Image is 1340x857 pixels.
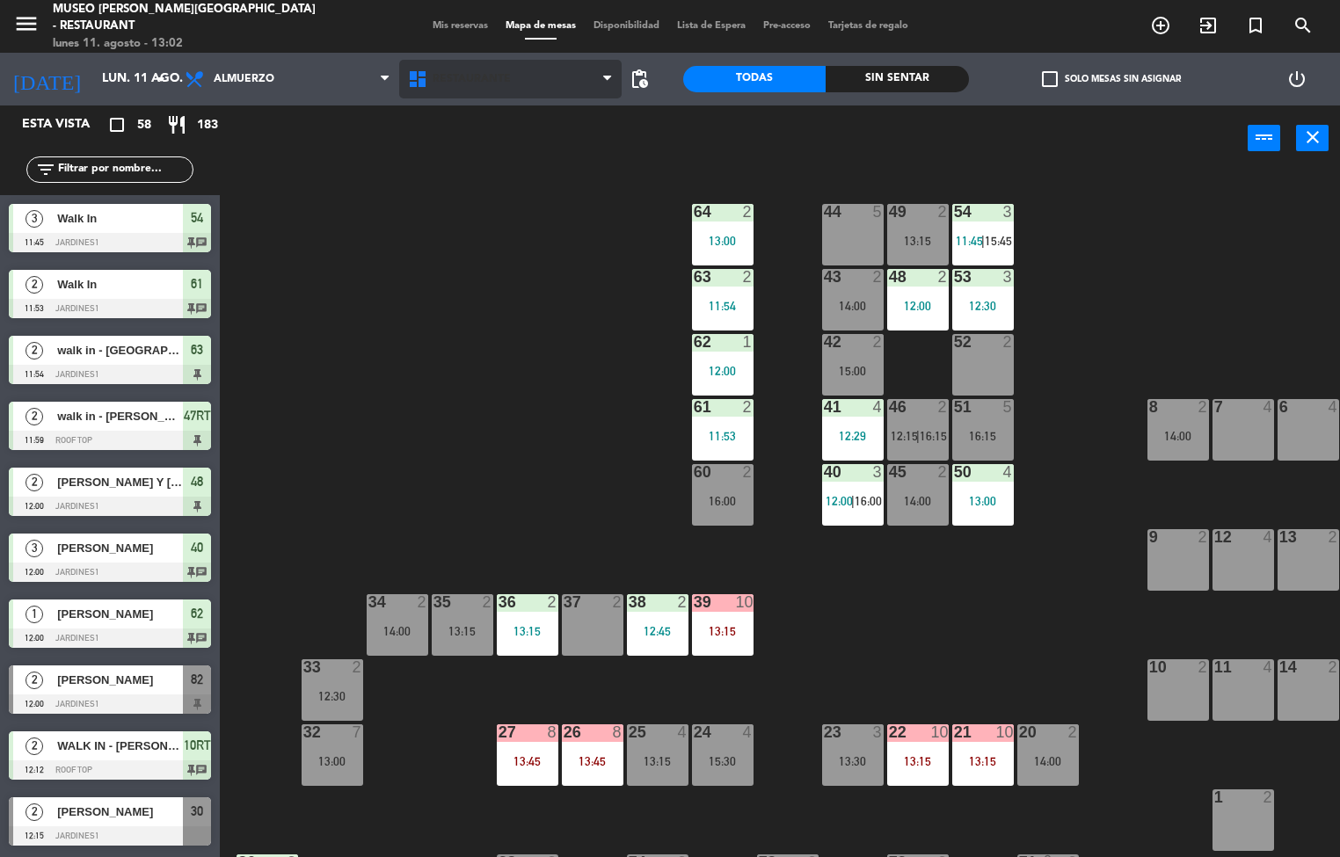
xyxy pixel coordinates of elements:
[57,671,183,689] span: [PERSON_NAME]
[1019,724,1020,740] div: 20
[627,755,688,767] div: 13:15
[824,399,825,415] div: 41
[1042,71,1058,87] span: check_box_outline_blank
[57,803,183,821] span: [PERSON_NAME]
[1279,399,1280,415] div: 6
[872,399,883,415] div: 4
[1067,724,1078,740] div: 2
[547,594,557,610] div: 2
[191,801,203,822] span: 30
[683,66,826,92] div: Todas
[417,594,427,610] div: 2
[952,430,1014,442] div: 16:15
[887,300,949,312] div: 12:00
[824,464,825,480] div: 40
[1002,399,1013,415] div: 5
[1214,789,1215,805] div: 1
[25,210,43,228] span: 3
[742,269,753,285] div: 2
[872,464,883,480] div: 3
[1002,269,1013,285] div: 3
[692,430,754,442] div: 11:53
[1149,529,1150,545] div: 9
[629,594,630,610] div: 38
[954,399,955,415] div: 51
[889,204,890,220] div: 49
[872,269,883,285] div: 2
[887,495,949,507] div: 14:00
[742,204,753,220] div: 2
[952,495,1014,507] div: 13:00
[822,430,884,442] div: 12:29
[916,429,920,443] span: |
[937,204,948,220] div: 2
[191,471,203,492] span: 48
[754,21,819,31] span: Pre-acceso
[367,625,428,637] div: 14:00
[995,724,1013,740] div: 10
[872,204,883,220] div: 5
[742,724,753,740] div: 4
[952,755,1014,767] div: 13:15
[1296,125,1329,151] button: close
[1263,529,1273,545] div: 4
[191,207,203,229] span: 54
[627,625,688,637] div: 12:45
[692,495,754,507] div: 16:00
[585,21,668,31] span: Disponibilidad
[1328,659,1338,675] div: 2
[497,755,558,767] div: 13:45
[956,234,983,248] span: 11:45
[302,690,363,702] div: 12:30
[1198,659,1208,675] div: 2
[930,724,948,740] div: 10
[482,594,492,610] div: 2
[851,494,855,508] span: |
[985,234,1012,248] span: 15:45
[53,35,322,53] div: lunes 11. agosto - 13:02
[25,540,43,557] span: 3
[25,803,43,821] span: 2
[855,494,882,508] span: 16:00
[822,755,884,767] div: 13:30
[1017,755,1079,767] div: 14:00
[150,69,171,90] i: arrow_drop_down
[191,273,203,294] span: 61
[25,474,43,491] span: 2
[822,365,884,377] div: 15:00
[1002,204,1013,220] div: 3
[1198,399,1208,415] div: 2
[952,300,1014,312] div: 12:30
[302,755,363,767] div: 13:00
[57,341,183,360] span: walk in - [GEOGRAPHIC_DATA]
[1149,659,1150,675] div: 10
[433,73,511,85] span: Restaurante
[166,114,187,135] i: restaurant
[57,737,183,755] span: WALK IN - [PERSON_NAME]
[9,114,127,135] div: Esta vista
[57,275,183,294] span: Walk In
[1042,71,1181,87] label: Solo mesas sin asignar
[677,594,688,610] div: 2
[352,659,362,675] div: 2
[954,204,955,220] div: 54
[424,21,497,31] span: Mis reservas
[824,334,825,350] div: 42
[826,494,853,508] span: 12:00
[889,269,890,285] div: 48
[35,159,56,180] i: filter_list
[889,464,890,480] div: 45
[889,724,890,740] div: 22
[612,594,623,610] div: 2
[889,399,890,415] div: 46
[742,464,753,480] div: 2
[1279,659,1280,675] div: 14
[25,672,43,689] span: 2
[497,625,558,637] div: 13:15
[25,606,43,623] span: 1
[1150,15,1171,36] i: add_circle_outline
[57,209,183,228] span: Walk In
[824,269,825,285] div: 43
[1286,69,1307,90] i: power_settings_new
